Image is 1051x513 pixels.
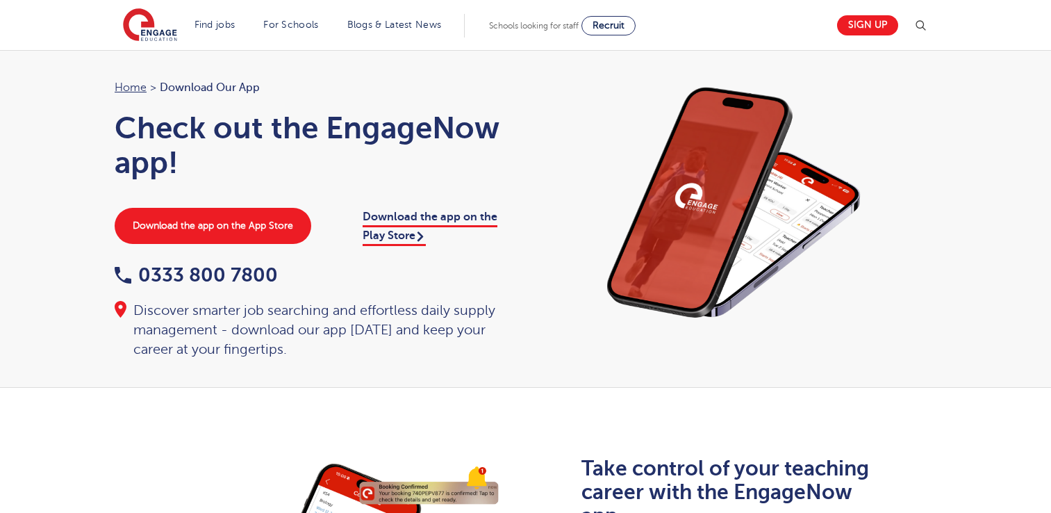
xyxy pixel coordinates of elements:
span: Schools looking for staff [489,21,579,31]
a: Download the app on the Play Store [363,211,497,245]
a: 0333 800 7800 [115,264,278,286]
span: Download our app [160,79,260,97]
img: Engage Education [123,8,177,43]
a: Recruit [581,16,636,35]
div: Discover smarter job searching and effortless daily supply management - download our app [DATE] a... [115,301,512,359]
a: For Schools [263,19,318,30]
a: Find jobs [195,19,235,30]
span: > [150,81,156,94]
h1: Check out the EngageNow app! [115,111,512,180]
a: Home [115,81,147,94]
a: Blogs & Latest News [347,19,442,30]
nav: breadcrumb [115,79,512,97]
span: Recruit [593,20,624,31]
a: Download the app on the App Store [115,208,311,244]
a: Sign up [837,15,898,35]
